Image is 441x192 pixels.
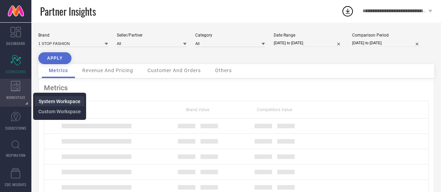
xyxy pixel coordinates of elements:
[352,39,422,47] input: Select comparison period
[49,68,68,73] span: Metrics
[5,125,26,131] span: SUGGESTIONS
[38,108,81,115] a: Custom Workspace
[39,99,81,104] span: System Workspace
[274,39,343,47] input: Select date range
[6,41,25,46] span: DASHBOARD
[40,4,96,18] span: Partner Insights
[38,109,81,114] span: Custom Workspace
[38,52,71,64] button: APPLY
[44,84,428,92] div: Metrics
[6,153,25,158] span: INSPIRATION
[117,33,187,38] div: Seller/Partner
[5,182,26,187] span: CDC INSIGHTS
[352,33,422,38] div: Comparison Period
[39,98,81,105] a: System Workspace
[341,5,354,17] div: Open download list
[195,33,265,38] div: Category
[6,95,25,100] span: WORKSPACE
[215,68,232,73] span: Others
[186,107,209,112] span: Brand Value
[274,33,343,38] div: Date Range
[82,68,133,73] span: Revenue And Pricing
[38,33,108,38] div: Brand
[257,107,292,112] span: Competitors Value
[6,69,26,74] span: SCORECARDS
[147,68,201,73] span: Customer And Orders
